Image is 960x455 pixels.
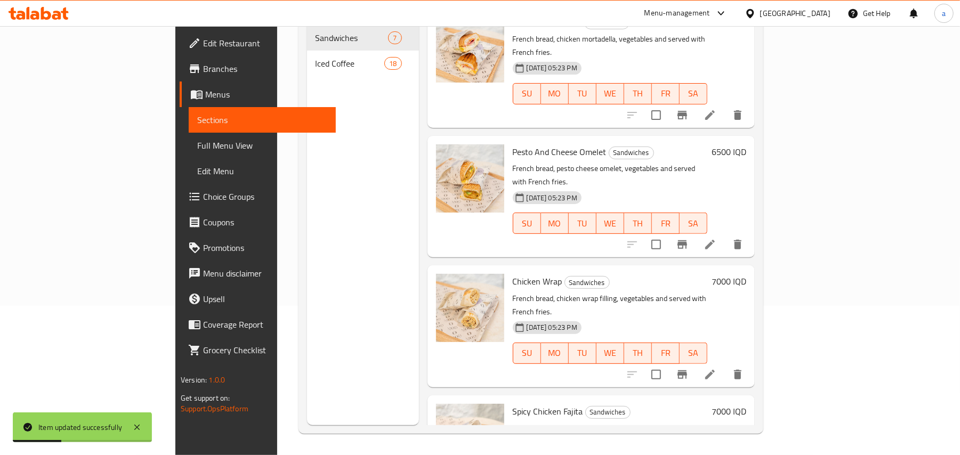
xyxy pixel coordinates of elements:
[585,406,631,419] div: Sandwiches
[436,14,504,83] img: Chicken Mortadella
[316,31,389,44] span: Sandwiches
[181,402,248,416] a: Support.OpsPlatform
[680,83,707,104] button: SA
[669,232,695,257] button: Branch-specific-item
[573,216,592,231] span: TU
[609,147,654,159] div: Sandwiches
[518,345,537,361] span: SU
[307,21,419,80] nav: Menu sections
[601,345,620,361] span: WE
[628,216,648,231] span: TH
[180,82,336,107] a: Menus
[760,7,830,19] div: [GEOGRAPHIC_DATA]
[545,216,564,231] span: MO
[522,193,582,203] span: [DATE] 05:23 PM
[180,56,336,82] a: Branches
[181,373,207,387] span: Version:
[197,139,327,152] span: Full Menu View
[197,113,327,126] span: Sections
[513,144,607,160] span: Pesto And Cheese Omelet
[513,32,707,59] p: French bread, chicken mortadella, vegetables and served with French fries.
[645,104,667,126] span: Select to update
[712,14,746,29] h6: 7000 IQD
[541,213,569,234] button: MO
[942,7,946,19] span: a
[624,343,652,364] button: TH
[656,345,675,361] span: FR
[316,57,385,70] div: Iced Coffee
[704,109,716,121] a: Edit menu item
[712,144,746,159] h6: 6500 IQD
[669,362,695,387] button: Branch-specific-item
[436,274,504,342] img: Chicken Wrap
[684,216,703,231] span: SA
[513,162,707,189] p: French bread, pesto cheese omelet, vegetables and served with French fries.
[564,276,610,289] div: Sandwiches
[596,343,624,364] button: WE
[545,345,564,361] span: MO
[181,391,230,405] span: Get support on:
[704,368,716,381] a: Edit menu item
[573,86,592,101] span: TU
[628,345,648,361] span: TH
[203,344,327,356] span: Grocery Checklist
[656,216,675,231] span: FR
[669,102,695,128] button: Branch-specific-item
[436,144,504,213] img: Pesto And Cheese Omelet
[569,213,596,234] button: TU
[518,86,537,101] span: SU
[384,57,401,70] div: items
[652,83,680,104] button: FR
[656,86,675,101] span: FR
[712,404,746,419] h6: 7000 IQD
[513,292,707,319] p: French bread, chicken wrap filling, vegetables and served with French fries.
[712,274,746,289] h6: 7000 IQD
[197,165,327,177] span: Edit Menu
[725,362,751,387] button: delete
[180,209,336,235] a: Coupons
[180,30,336,56] a: Edit Restaurant
[385,59,401,69] span: 18
[601,216,620,231] span: WE
[684,86,703,101] span: SA
[203,241,327,254] span: Promotions
[180,184,336,209] a: Choice Groups
[652,343,680,364] button: FR
[203,62,327,75] span: Branches
[645,233,667,256] span: Select to update
[522,322,582,332] span: [DATE] 05:23 PM
[513,213,541,234] button: SU
[596,83,624,104] button: WE
[545,86,564,101] span: MO
[513,421,707,448] p: French bread, spicy chicken fajita, vegetables and served with French fries.
[518,216,537,231] span: SU
[725,102,751,128] button: delete
[609,147,654,159] span: Sandwiches
[725,232,751,257] button: delete
[601,86,620,101] span: WE
[513,403,583,419] span: Spicy Chicken Fajita
[573,345,592,361] span: TU
[569,83,596,104] button: TU
[541,83,569,104] button: MO
[203,318,327,331] span: Coverage Report
[388,31,401,44] div: items
[704,238,716,251] a: Edit menu item
[586,406,630,418] span: Sandwiches
[189,133,336,158] a: Full Menu View
[513,273,562,289] span: Chicken Wrap
[513,83,541,104] button: SU
[180,337,336,363] a: Grocery Checklist
[624,83,652,104] button: TH
[680,213,707,234] button: SA
[180,261,336,286] a: Menu disclaimer
[203,267,327,280] span: Menu disclaimer
[541,343,569,364] button: MO
[624,213,652,234] button: TH
[684,345,703,361] span: SA
[203,292,327,305] span: Upsell
[644,7,710,20] div: Menu-management
[180,235,336,261] a: Promotions
[307,25,419,51] div: Sandwiches7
